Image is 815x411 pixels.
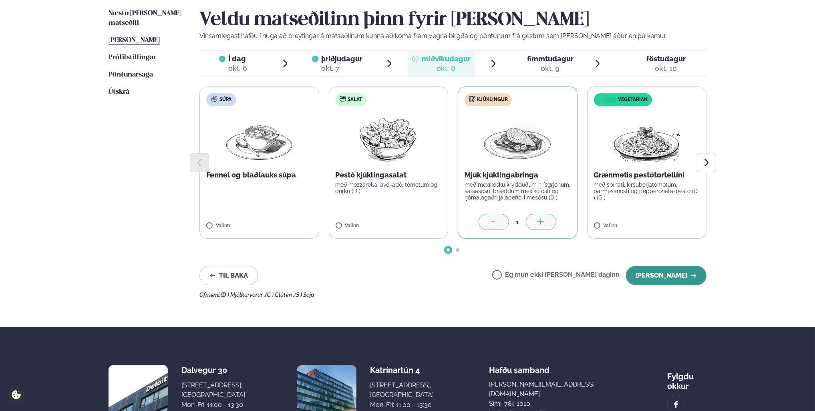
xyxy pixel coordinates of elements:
[594,181,700,201] p: með spínati, kirsuberjatómötum, parmesanosti og pepperonata-pestó (D ) (G )
[422,54,471,63] span: miðvikudagur
[353,113,424,164] img: Salad.png
[8,387,24,403] a: Cookie settings
[594,170,700,180] p: Grænmetis pestótortellíní
[229,64,248,73] div: okt. 6
[181,365,245,375] div: Dalvegur 30
[199,9,706,31] h2: Veldu matseðilinn þinn fyrir [PERSON_NAME]
[489,399,612,409] p: Sími: 784 1010
[109,36,160,45] a: [PERSON_NAME]
[477,97,508,103] span: Kjúklingur
[489,359,549,375] span: Hafðu samband
[109,54,156,61] span: Prófílstillingar
[469,96,475,102] img: chicken.svg
[221,292,265,298] span: (D ) Mjólkurvörur ,
[370,381,434,400] div: [STREET_ADDRESS], [GEOGRAPHIC_DATA]
[109,71,153,78] span: Pöntunarsaga
[422,64,471,73] div: okt. 8
[322,54,363,63] span: þriðjudagur
[370,365,434,375] div: Katrínartún 4
[465,181,571,201] p: með mexíkósku krydduðum hrísgrjónum, salsasósu, bræddum mexíkó osti og rjómalagaðri jalapeño-lime...
[340,96,346,102] img: salad.svg
[206,170,312,180] p: Fennel og blaðlauks súpa
[489,380,612,399] a: [PERSON_NAME][EMAIL_ADDRESS][DOMAIN_NAME]
[109,89,129,95] span: Útskrá
[109,53,156,62] a: Prófílstillingar
[667,365,706,391] div: Fylgdu okkur
[370,400,434,410] div: Mon-Fri: 11:00 - 13:30
[181,400,245,410] div: Mon-Fri: 11:00 - 13:30
[646,54,686,63] span: föstudagur
[322,64,363,73] div: okt. 7
[199,266,258,285] button: Til baka
[199,31,706,41] p: Vinsamlegast hafðu í huga að breytingar á matseðlinum kunna að koma fram vegna birgða og pöntunum...
[348,97,362,103] span: Salat
[672,400,680,409] img: image alt
[211,96,217,102] img: soup.svg
[109,87,129,97] a: Útskrá
[646,64,686,73] div: okt. 10
[181,381,245,400] div: [STREET_ADDRESS], [GEOGRAPHIC_DATA]
[509,218,526,227] div: 1
[199,292,706,298] div: Ofnæmi:
[294,292,314,298] span: (S ) Soja
[697,153,716,172] button: Next slide
[229,54,248,64] span: Í dag
[219,97,231,103] span: Súpa
[596,96,618,104] img: icon
[109,70,153,80] a: Pöntunarsaga
[109,37,160,44] span: [PERSON_NAME]
[527,54,574,63] span: fimmtudagur
[456,248,459,252] span: Go to slide 2
[465,170,571,180] p: Mjúk kjúklingabringa
[109,9,183,28] a: Næstu [PERSON_NAME] matseðill
[336,170,442,180] p: Pestó kjúklingasalat
[612,113,682,164] img: Spagetti.png
[109,10,181,26] span: Næstu [PERSON_NAME] matseðill
[527,64,574,73] div: okt. 9
[336,181,442,194] p: með mozzarella, avókadó, tómötum og gúrku (D )
[224,113,294,164] img: Soup.png
[482,113,553,164] img: Chicken-breast.png
[447,248,450,252] span: Go to slide 1
[190,153,209,172] button: Previous slide
[265,292,294,298] span: (G ) Glúten ,
[626,266,706,285] button: [PERSON_NAME]
[618,97,648,103] span: Vegetarian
